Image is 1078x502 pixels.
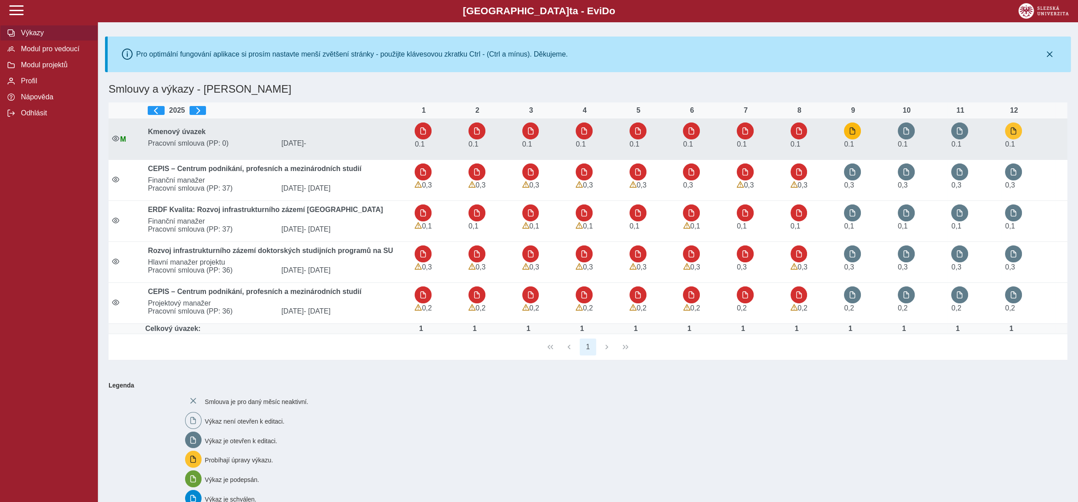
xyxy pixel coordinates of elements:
div: 1 [415,106,432,114]
span: Úvazek : 2,4 h / den. 12 h / týden. [583,263,593,271]
span: Úvazek : 0,8 h / den. 4 h / týden. [844,140,854,148]
span: Výkaz obsahuje upozornění. [576,222,583,229]
span: Hlavní manažer projektu [144,258,411,266]
span: Úvazek : 2,4 h / den. 12 h / týden. [744,181,754,189]
span: - [304,139,306,147]
span: Výkaz je otevřen k editaci. [205,437,277,444]
span: D [602,5,609,16]
div: Úvazek : 8 h / den. 40 h / týden. [627,325,645,333]
span: Úvazek : 1,6 h / den. 8 h / týden. [844,304,854,312]
span: Úvazek : 0,8 h / den. 4 h / týden. [951,222,961,230]
div: Úvazek : 8 h / den. 40 h / týden. [949,325,966,333]
span: Úvazek : 1,6 h / den. 8 h / týden. [637,304,646,312]
i: Smlouva je aktivní [112,135,119,142]
span: Výkaz obsahuje upozornění. [415,263,422,270]
span: Výkaz obsahuje upozornění. [630,263,637,270]
span: Úvazek : 0,8 h / den. 4 h / týden. [529,222,539,230]
div: Úvazek : 8 h / den. 40 h / týden. [573,325,591,333]
span: Úvazek : 2,4 h / den. 12 h / týden. [951,181,961,189]
b: Legenda [105,378,1064,392]
div: Úvazek : 8 h / den. 40 h / týden. [788,325,806,333]
td: Celkový úvazek: [144,324,411,334]
span: Modul pro vedoucí [18,45,90,53]
div: 2 [468,106,486,114]
span: Úvazek : 1,6 h / den. 8 h / týden. [476,304,485,312]
span: Výkaz obsahuje upozornění. [415,304,422,311]
span: Úvazek : 2,4 h / den. 12 h / týden. [683,181,693,189]
span: Úvazek : 1,6 h / den. 8 h / týden. [690,304,700,312]
span: Úvazek : 1,6 h / den. 8 h / týden. [422,304,432,312]
span: Úvazek : 0,8 h / den. 4 h / týden. [791,222,800,230]
div: 12 [1005,106,1023,114]
span: Úvazek : 0,8 h / den. 4 h / týden. [1005,140,1015,148]
i: Smlouva je aktivní [112,176,119,183]
span: Výkaz obsahuje upozornění. [415,222,422,229]
span: Výkaz obsahuje upozornění. [415,181,422,188]
span: Výkaz není otevřen k editaci. [205,418,284,425]
span: Úvazek : 0,8 h / den. 4 h / týden. [630,222,639,230]
div: Úvazek : 8 h / den. 40 h / týden. [1002,325,1020,333]
span: Úvazek : 0,8 h / den. 4 h / týden. [898,140,908,148]
span: Úvazek : 0,8 h / den. 4 h / týden. [683,140,693,148]
span: Úvazek : 2,4 h / den. 12 h / týden. [476,181,485,189]
span: - [DATE] [304,184,331,192]
span: [DATE] [278,184,411,192]
i: Smlouva je aktivní [112,258,119,265]
span: Výkaz obsahuje upozornění. [468,181,476,188]
span: Profil [18,77,90,85]
div: 3 [522,106,540,114]
span: Úvazek : 1,6 h / den. 8 h / týden. [737,304,747,312]
span: Výkaz obsahuje upozornění. [683,222,690,229]
span: Modul projektů [18,61,90,69]
span: Úvazek : 0,8 h / den. 4 h / týden. [791,140,800,148]
div: 11 [951,106,969,114]
span: Úvazek : 2,4 h / den. 12 h / týden. [951,263,961,271]
span: - [DATE] [304,266,331,274]
span: Úvazek : 0,8 h / den. 4 h / týden. [737,222,747,230]
span: Úvazek : 2,4 h / den. 12 h / týden. [422,263,432,271]
span: Úvazek : 0,8 h / den. 4 h / týden. [422,222,432,230]
span: Úvazek : 0,8 h / den. 4 h / týden. [951,140,961,148]
div: Úvazek : 8 h / den. 40 h / týden. [412,325,430,333]
span: Výkaz obsahuje upozornění. [468,263,476,270]
span: Úvazek : 2,4 h / den. 12 h / týden. [737,263,747,271]
span: [DATE] [278,139,411,147]
span: Výkaz obsahuje upozornění. [522,304,529,311]
span: Pracovní smlouva (PP: 37) [144,225,278,233]
i: Smlouva je aktivní [112,299,119,306]
span: Výkaz obsahuje upozornění. [522,263,529,270]
span: Probíhají úpravy výkazu. [205,457,273,464]
span: Úvazek : 2,4 h / den. 12 h / týden. [898,181,908,189]
div: 4 [576,106,594,114]
span: t [569,5,572,16]
span: - [DATE] [304,307,331,315]
div: 5 [630,106,647,114]
span: Úvazek : 0,8 h / den. 4 h / týden. [468,140,478,148]
span: Výkaz je podepsán. [205,476,259,483]
div: Úvazek : 8 h / den. 40 h / týden. [680,325,698,333]
span: Úvazek : 1,6 h / den. 8 h / týden. [951,304,961,312]
span: [DATE] [278,266,411,274]
div: 9 [844,106,862,114]
span: Pracovní smlouva (PP: 0) [144,139,278,147]
b: CEPIS – Centrum podnikání, profesních a mezinárodních studií [148,288,361,295]
span: Úvazek : 1,6 h / den. 8 h / týden. [529,304,539,312]
span: Výkaz obsahuje upozornění. [576,304,583,311]
span: Úvazek : 2,4 h / den. 12 h / týden. [637,181,646,189]
span: Úvazek : 2,4 h / den. 12 h / týden. [422,181,432,189]
div: Úvazek : 8 h / den. 40 h / týden. [734,325,752,333]
span: Projektový manažer [144,299,411,307]
span: Výkaz obsahuje upozornění. [630,304,637,311]
span: Odhlásit [18,109,90,117]
span: Výkazy [18,29,90,37]
i: Smlouva je aktivní [112,217,119,224]
div: 10 [898,106,916,114]
span: Výkaz obsahuje upozornění. [522,181,529,188]
span: Pracovní smlouva (PP: 37) [144,184,278,192]
span: Úvazek : 0,8 h / den. 4 h / týden. [690,222,700,230]
span: Úvazek : 1,6 h / den. 8 h / týden. [798,304,807,312]
span: Úvazek : 0,8 h / den. 4 h / týden. [844,222,854,230]
div: 8 [791,106,808,114]
span: Úvazek : 0,8 h / den. 4 h / týden. [1005,222,1015,230]
div: Úvazek : 8 h / den. 40 h / týden. [895,325,913,333]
